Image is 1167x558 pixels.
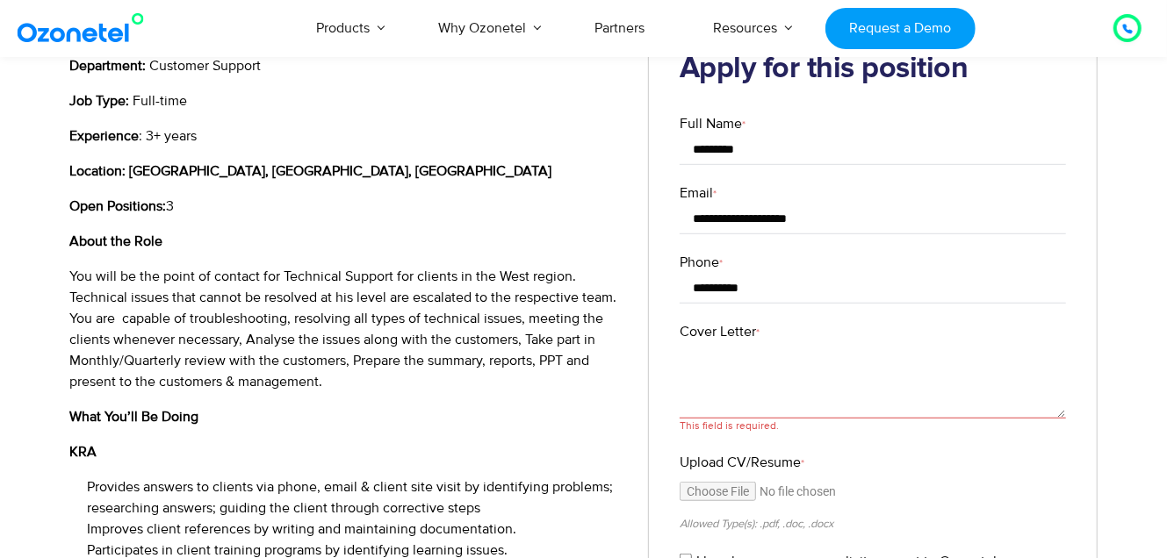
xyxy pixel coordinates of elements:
label: Upload CV/Resume [680,452,1066,473]
span: Provides answers to clients via phone, email & client site visit by identifying problems; researc... [88,478,614,517]
span: Full-time [133,92,188,110]
small: Allowed Type(s): .pdf, .doc, .docx [680,517,833,531]
label: Email [680,182,1066,204]
span: Improves client references by writing and maintaining documentation. [88,520,517,538]
span: You will be the point of contact for Technical Support for clients in the West region. Technical ... [70,268,617,390]
b: About the Role [70,232,163,250]
a: Request a Demo [825,8,976,49]
span: 3+ years [147,127,198,145]
span: : [140,127,143,145]
b: Experience [70,127,140,145]
b: Location: [GEOGRAPHIC_DATA], [GEOGRAPHIC_DATA], [GEOGRAPHIC_DATA] [70,162,552,180]
b: Department: [70,57,147,75]
div: This field is required. [680,418,1066,434]
b: : [126,92,130,110]
b: What You’ll Be Doing [70,408,199,426]
b: Open Positions: [70,197,167,215]
label: Cover Letter [680,321,1066,342]
span: Customer Support [150,57,262,75]
p: 3 [70,196,623,217]
b: Job Type [70,92,126,110]
h2: Apply for this position [680,52,1066,87]
label: Phone [680,252,1066,273]
label: Full Name [680,113,1066,134]
b: KRA [70,443,97,461]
